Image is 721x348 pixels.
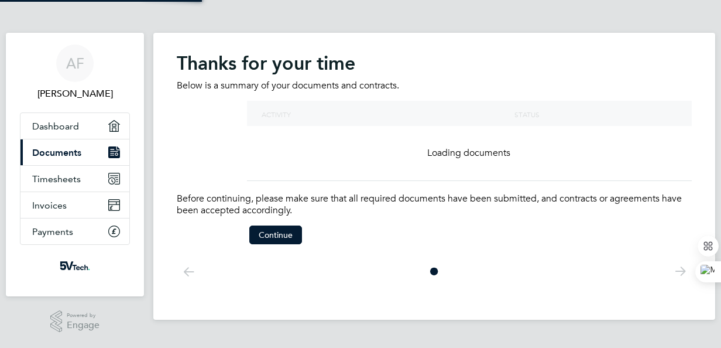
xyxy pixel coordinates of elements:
a: Timesheets [20,166,129,192]
a: Invoices [20,192,129,218]
a: Go to home page [20,257,130,275]
span: Engage [67,320,99,330]
span: Adewale Fasoro [20,87,130,101]
a: Dashboard [20,113,129,139]
span: Invoices [32,200,67,211]
span: Dashboard [32,121,79,132]
a: Powered byEngage [50,311,100,333]
a: AF[PERSON_NAME] [20,45,130,101]
a: Payments [20,219,129,244]
span: AF [66,56,84,71]
span: Powered by [67,311,99,320]
p: Below is a summary of your documents and contracts. [177,80,692,92]
span: Timesheets [32,173,81,185]
span: Documents [32,147,81,158]
span: Payments [32,226,73,237]
h2: Thanks for your time [177,52,692,75]
a: Documents [20,139,129,165]
p: Before continuing, please make sure that all required documents have been submitted, and contract... [177,193,692,217]
img: weare5values-logo-retina.png [57,257,92,275]
nav: Main navigation [6,33,144,296]
button: Continue [249,226,302,244]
